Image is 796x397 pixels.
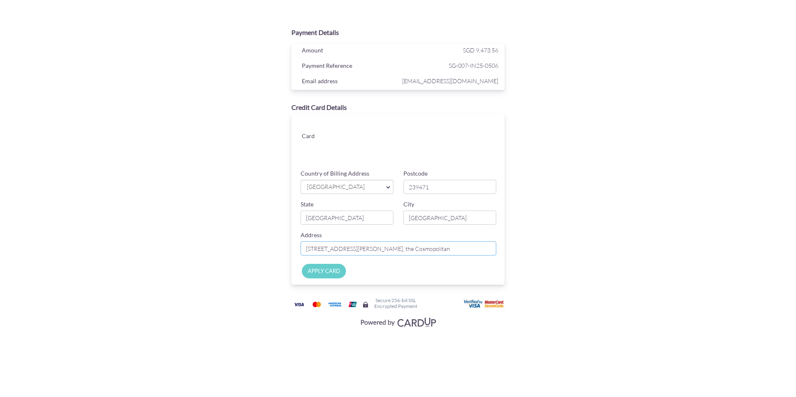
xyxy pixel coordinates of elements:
span: SG-007-IN25-0506 [400,60,498,71]
label: State [301,200,313,208]
label: Address [301,231,322,239]
input: APPLY CARD [302,264,346,278]
h6: Secure 256-bit SSL Encrypted Payment [374,298,417,308]
div: Card [296,131,348,143]
span: SGD 9,473.56 [463,47,498,54]
iframe: Secure card security code input frame [426,141,497,156]
img: Visa, Mastercard [356,314,440,330]
img: Union Pay [344,299,361,310]
a: [GEOGRAPHIC_DATA] [301,180,393,194]
iframe: Secure card number input frame [354,122,497,137]
div: Payment Details [291,28,505,37]
div: Credit Card Details [291,103,505,112]
label: City [403,200,414,208]
img: Visa [291,299,307,310]
label: Country of Billing Address [301,169,369,178]
img: Mastercard [308,299,325,310]
div: Amount [296,45,400,57]
span: [EMAIL_ADDRESS][DOMAIN_NAME] [400,76,498,86]
img: Secure lock [362,301,369,308]
img: User card [464,300,505,309]
div: Email address [296,76,400,88]
img: American Express [326,299,343,310]
span: [GEOGRAPHIC_DATA] [306,183,380,191]
div: Payment Reference [296,60,400,73]
iframe: Secure card expiration date input frame [354,141,425,156]
label: Postcode [403,169,428,178]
